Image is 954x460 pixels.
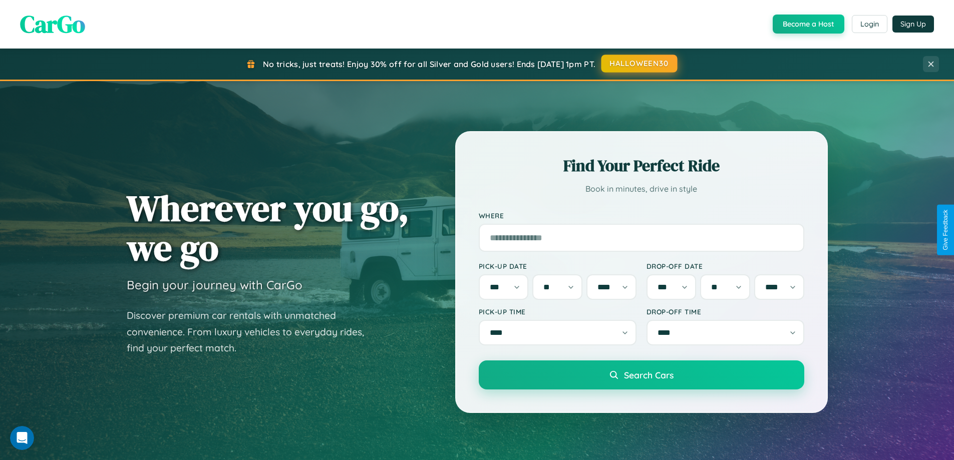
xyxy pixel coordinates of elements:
[852,15,887,33] button: Login
[773,15,844,34] button: Become a Host
[127,277,302,292] h3: Begin your journey with CarGo
[10,426,34,450] iframe: Intercom live chat
[892,16,934,33] button: Sign Up
[479,360,804,389] button: Search Cars
[263,59,595,69] span: No tricks, just treats! Enjoy 30% off for all Silver and Gold users! Ends [DATE] 1pm PT.
[647,262,804,270] label: Drop-off Date
[479,307,637,316] label: Pick-up Time
[601,55,678,73] button: HALLOWEEN30
[647,307,804,316] label: Drop-off Time
[942,210,949,250] div: Give Feedback
[20,8,85,41] span: CarGo
[127,307,377,356] p: Discover premium car rentals with unmatched convenience. From luxury vehicles to everyday rides, ...
[479,211,804,220] label: Where
[127,188,409,267] h1: Wherever you go, we go
[479,262,637,270] label: Pick-up Date
[479,182,804,196] p: Book in minutes, drive in style
[479,155,804,177] h2: Find Your Perfect Ride
[624,369,674,380] span: Search Cars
